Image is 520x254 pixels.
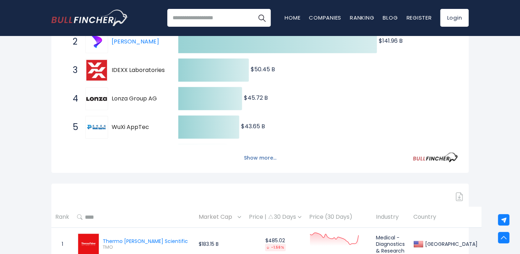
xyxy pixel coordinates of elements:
[249,237,301,251] div: $485.02
[241,122,265,130] text: $43.65 B
[379,37,403,45] text: $141.96 B
[249,213,301,221] div: Price | 30 Days
[69,64,76,76] span: 3
[112,124,165,131] span: WuXi AppTec
[372,207,409,228] th: Industry
[51,10,128,26] a: Go to homepage
[199,212,236,223] span: Market Cap
[253,9,271,27] button: Search
[103,244,188,250] span: TMO
[305,207,372,228] th: Price (30 Days)
[86,60,107,81] img: IDEXX Laboratories
[285,14,300,21] a: Home
[440,9,469,27] a: Login
[112,67,165,74] span: IDEXX Laboratories
[51,207,73,228] th: Rank
[51,10,128,26] img: Bullfincher logo
[350,14,374,21] a: Ranking
[112,95,165,103] span: Lonza Group AG
[69,36,76,48] span: 2
[251,65,275,73] text: $50.45 B
[85,30,112,53] a: Danaher
[69,93,76,105] span: 4
[86,97,107,100] img: Lonza Group AG
[265,244,286,251] div: -1.56%
[69,121,76,133] span: 5
[406,14,432,21] a: Register
[309,14,341,21] a: Companies
[240,152,281,164] button: Show more...
[86,117,107,138] img: WuXi AppTec
[423,241,478,247] div: [GEOGRAPHIC_DATA]
[112,37,159,46] a: [PERSON_NAME]
[244,94,268,102] text: $45.72 B
[409,207,481,228] th: Country
[103,238,188,244] div: Thermo [PERSON_NAME] Scientific
[383,14,398,21] a: Blog
[86,31,107,52] img: Danaher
